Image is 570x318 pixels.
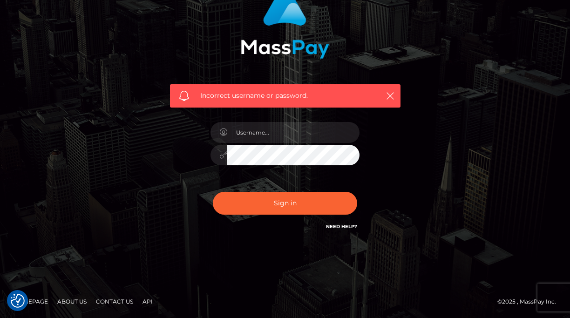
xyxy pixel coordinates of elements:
[326,223,357,230] a: Need Help?
[10,294,52,309] a: Homepage
[200,91,370,101] span: Incorrect username or password.
[497,297,563,307] div: © 2025 , MassPay Inc.
[139,294,156,309] a: API
[92,294,137,309] a: Contact Us
[11,294,25,308] img: Revisit consent button
[54,294,90,309] a: About Us
[213,192,357,215] button: Sign in
[11,294,25,308] button: Consent Preferences
[227,122,360,143] input: Username...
